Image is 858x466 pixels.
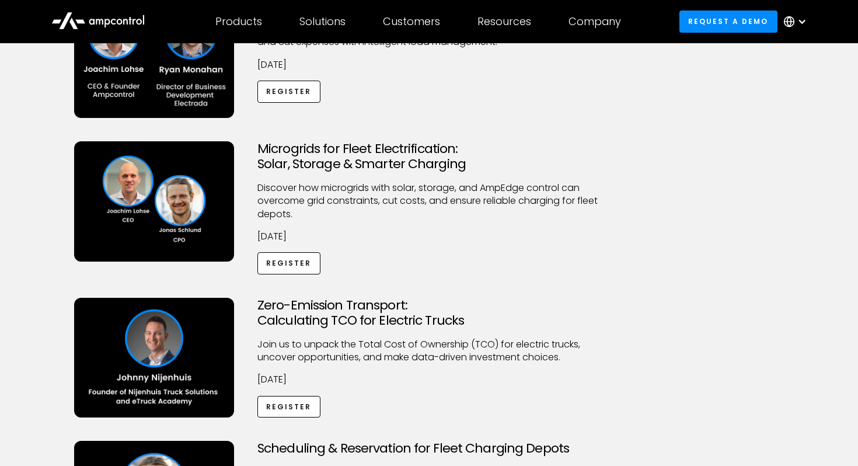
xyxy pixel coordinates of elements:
[257,182,601,221] p: Discover how microgrids with solar, storage, and AmpEdge control can overcome grid constraints, c...
[383,15,440,28] div: Customers
[477,15,531,28] div: Resources
[257,373,601,386] p: [DATE]
[257,141,601,172] h3: Microgrids for Fleet Electrification: Solar, Storage & Smarter Charging
[299,15,346,28] div: Solutions
[679,11,777,32] a: Request a demo
[257,252,320,274] a: Register
[568,15,621,28] div: Company
[215,15,262,28] div: Products
[257,338,601,364] p: Join us to unpack the Total Cost of Ownership (TCO) for electric trucks, uncover opportunities, a...
[257,81,320,102] a: Register
[257,396,320,418] a: Register
[257,58,601,71] p: [DATE]
[257,298,601,329] h3: Zero-Emission Transport: Calculating TCO for Electric Trucks
[257,441,601,456] h3: Scheduling & Reservation for Fleet Charging Depots
[257,230,601,243] p: [DATE]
